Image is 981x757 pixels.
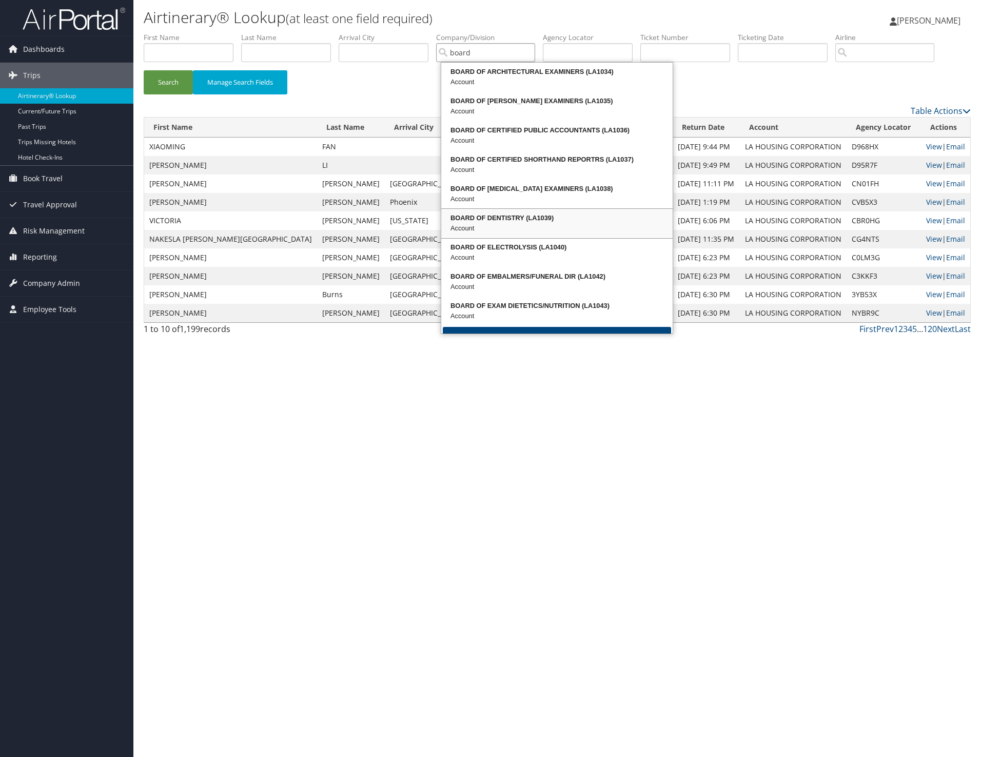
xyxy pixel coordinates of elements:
[937,323,955,335] a: Next
[921,118,970,138] th: Actions
[740,285,847,304] td: LA HOUSING CORPORATION
[241,32,339,43] label: Last Name
[144,267,317,285] td: [PERSON_NAME]
[339,32,436,43] label: Arrival City
[859,323,876,335] a: First
[946,253,965,262] a: Email
[847,156,921,174] td: D95R7F
[847,118,921,138] th: Agency Locator: activate to sort column ascending
[847,138,921,156] td: D968HX
[385,174,467,193] td: [GEOGRAPHIC_DATA]
[673,193,740,211] td: [DATE] 1:19 PM
[23,244,57,270] span: Reporting
[740,211,847,230] td: LA HOUSING CORPORATION
[921,267,970,285] td: |
[144,174,317,193] td: [PERSON_NAME]
[317,248,385,267] td: [PERSON_NAME]
[946,271,965,281] a: Email
[847,267,921,285] td: C3KKF3
[673,118,740,138] th: Return Date: activate to sort column ascending
[193,70,287,94] button: Manage Search Fields
[740,267,847,285] td: LA HOUSING CORPORATION
[926,197,942,207] a: View
[926,179,942,188] a: View
[921,304,970,322] td: |
[673,138,740,156] td: [DATE] 9:44 PM
[385,267,467,285] td: [GEOGRAPHIC_DATA]
[847,248,921,267] td: C0LM3G
[385,118,467,138] th: Arrival City: activate to sort column ascending
[23,166,63,191] span: Book Travel
[443,77,671,87] div: Account
[443,125,671,135] div: BOARD OF CERTIFIED PUBLIC ACCOUNTANTS (LA1036)
[286,10,433,27] small: (at least one field required)
[897,15,960,26] span: [PERSON_NAME]
[898,323,903,335] a: 2
[921,193,970,211] td: |
[640,32,738,43] label: Ticket Number
[921,248,970,267] td: |
[443,282,671,292] div: Account
[23,270,80,296] span: Company Admin
[740,118,847,138] th: Account: activate to sort column ascending
[926,289,942,299] a: View
[926,308,942,318] a: View
[890,5,971,36] a: [PERSON_NAME]
[946,160,965,170] a: Email
[738,32,835,43] label: Ticketing Date
[317,156,385,174] td: LI
[908,323,912,335] a: 4
[385,248,467,267] td: [GEOGRAPHIC_DATA]
[946,179,965,188] a: Email
[847,230,921,248] td: CG4NTS
[912,323,917,335] a: 5
[917,323,923,335] span: …
[443,184,671,194] div: BOARD OF [MEDICAL_DATA] EXAMINERS (LA1038)
[443,135,671,146] div: Account
[443,253,671,263] div: Account
[740,230,847,248] td: LA HOUSING CORPORATION
[23,297,76,322] span: Employee Tools
[903,323,908,335] a: 3
[847,193,921,211] td: CVB5X3
[740,248,847,267] td: LA HOUSING CORPORATION
[443,327,671,353] button: More Results
[921,174,970,193] td: |
[835,32,942,43] label: Airline
[443,165,671,175] div: Account
[894,323,898,335] a: 1
[317,230,385,248] td: [PERSON_NAME]
[673,248,740,267] td: [DATE] 6:23 PM
[876,323,894,335] a: Prev
[673,304,740,322] td: [DATE] 6:30 PM
[23,63,41,88] span: Trips
[926,253,942,262] a: View
[443,96,671,106] div: BOARD OF [PERSON_NAME] EXAMINERS (LA1035)
[740,138,847,156] td: LA HOUSING CORPORATION
[955,323,971,335] a: Last
[673,285,740,304] td: [DATE] 6:30 PM
[443,311,671,321] div: Account
[385,211,467,230] td: [US_STATE]
[946,197,965,207] a: Email
[144,156,317,174] td: [PERSON_NAME]
[144,7,695,28] h1: Airtinerary® Lookup
[385,193,467,211] td: Phoenix
[911,105,971,117] a: Table Actions
[946,289,965,299] a: Email
[740,193,847,211] td: LA HOUSING CORPORATION
[921,138,970,156] td: |
[385,285,467,304] td: [GEOGRAPHIC_DATA]
[443,106,671,117] div: Account
[385,230,467,248] td: [GEOGRAPHIC_DATA]
[443,242,671,253] div: BOARD OF ELECTROLYSIS (LA1040)
[443,213,671,223] div: BOARD OF DENTISTRY (LA1039)
[740,174,847,193] td: LA HOUSING CORPORATION
[443,223,671,234] div: Account
[847,285,921,304] td: 3YB53X
[673,230,740,248] td: [DATE] 11:35 PM
[23,218,85,244] span: Risk Management
[926,271,942,281] a: View
[144,138,317,156] td: XIAOMING
[317,193,385,211] td: [PERSON_NAME]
